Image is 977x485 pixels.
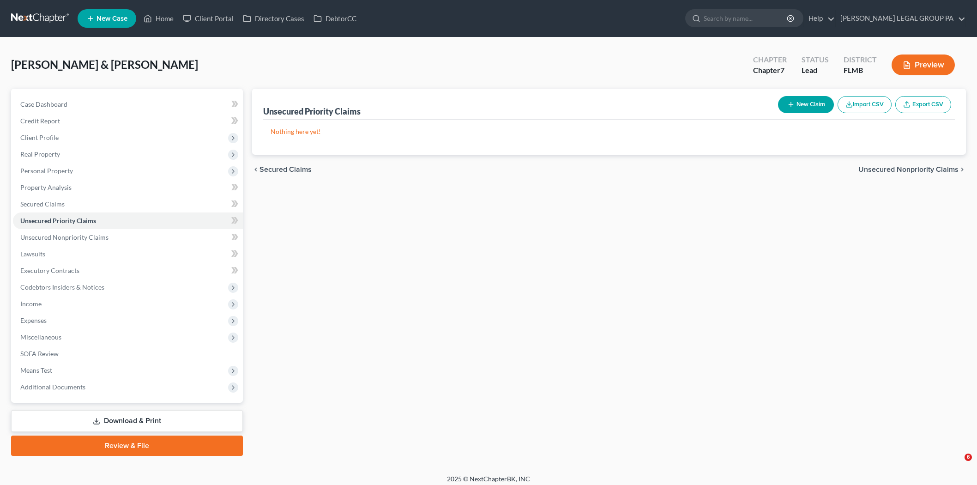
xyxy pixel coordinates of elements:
span: Unsecured Nonpriority Claims [858,166,959,173]
a: Unsecured Priority Claims [13,212,243,229]
button: chevron_left Secured Claims [252,166,312,173]
a: DebtorCC [309,10,361,27]
span: Miscellaneous [20,333,61,341]
span: Means Test [20,366,52,374]
i: chevron_right [959,166,966,173]
span: Lawsuits [20,250,45,258]
a: SOFA Review [13,346,243,362]
span: Secured Claims [259,166,312,173]
button: Preview [892,55,955,75]
a: Export CSV [895,96,951,113]
a: Download & Print [11,410,243,432]
a: Executory Contracts [13,262,243,279]
span: Secured Claims [20,200,65,208]
span: Credit Report [20,117,60,125]
a: Case Dashboard [13,96,243,113]
span: Codebtors Insiders & Notices [20,283,104,291]
span: Additional Documents [20,383,85,391]
a: Credit Report [13,113,243,129]
span: Unsecured Nonpriority Claims [20,233,109,241]
span: Executory Contracts [20,267,79,274]
div: Lead [802,65,829,76]
span: Personal Property [20,167,73,175]
p: Nothing here yet! [271,127,947,136]
a: Unsecured Nonpriority Claims [13,229,243,246]
a: Home [139,10,178,27]
a: Directory Cases [238,10,309,27]
input: Search by name... [704,10,788,27]
div: Unsecured Priority Claims [263,106,361,117]
div: Chapter [753,55,787,65]
a: Review & File [11,436,243,456]
span: Case Dashboard [20,100,67,108]
a: Property Analysis [13,179,243,196]
button: Unsecured Nonpriority Claims chevron_right [858,166,966,173]
span: 6 [965,454,972,461]
span: Real Property [20,150,60,158]
i: chevron_left [252,166,259,173]
span: [PERSON_NAME] & [PERSON_NAME] [11,58,198,71]
a: [PERSON_NAME] LEGAL GROUP PA [836,10,965,27]
iframe: Intercom live chat [946,454,968,476]
span: 7 [780,66,784,74]
div: Status [802,55,829,65]
a: Client Portal [178,10,238,27]
div: District [844,55,877,65]
span: New Case [96,15,127,22]
span: SOFA Review [20,350,59,358]
span: Income [20,300,42,308]
div: Chapter [753,65,787,76]
a: Help [804,10,835,27]
button: New Claim [778,96,834,113]
div: FLMB [844,65,877,76]
span: Client Profile [20,133,59,141]
span: Expenses [20,316,47,324]
a: Secured Claims [13,196,243,212]
button: Import CSV [838,96,892,113]
a: Lawsuits [13,246,243,262]
span: Property Analysis [20,183,72,191]
span: Unsecured Priority Claims [20,217,96,224]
